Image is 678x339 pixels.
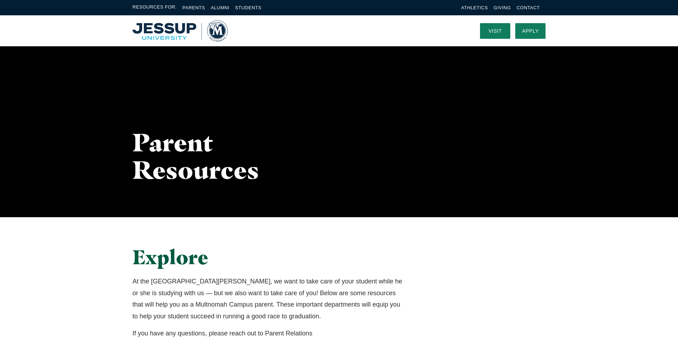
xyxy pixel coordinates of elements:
span: Resources For: [132,4,177,12]
a: Alumni [211,5,229,10]
a: Apply [515,23,546,39]
a: Athletics [461,5,488,10]
h1: Parent Resources [132,129,297,183]
img: Multnomah University Logo [132,20,228,42]
a: Giving [494,5,511,10]
a: Parents [182,5,205,10]
a: Students [235,5,261,10]
a: Home [132,20,228,42]
a: Visit [480,23,510,39]
a: Contact [517,5,540,10]
p: At the [GEOGRAPHIC_DATA][PERSON_NAME], we want to take care of your student while he or she is st... [132,276,403,322]
h2: Explore [132,246,403,268]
